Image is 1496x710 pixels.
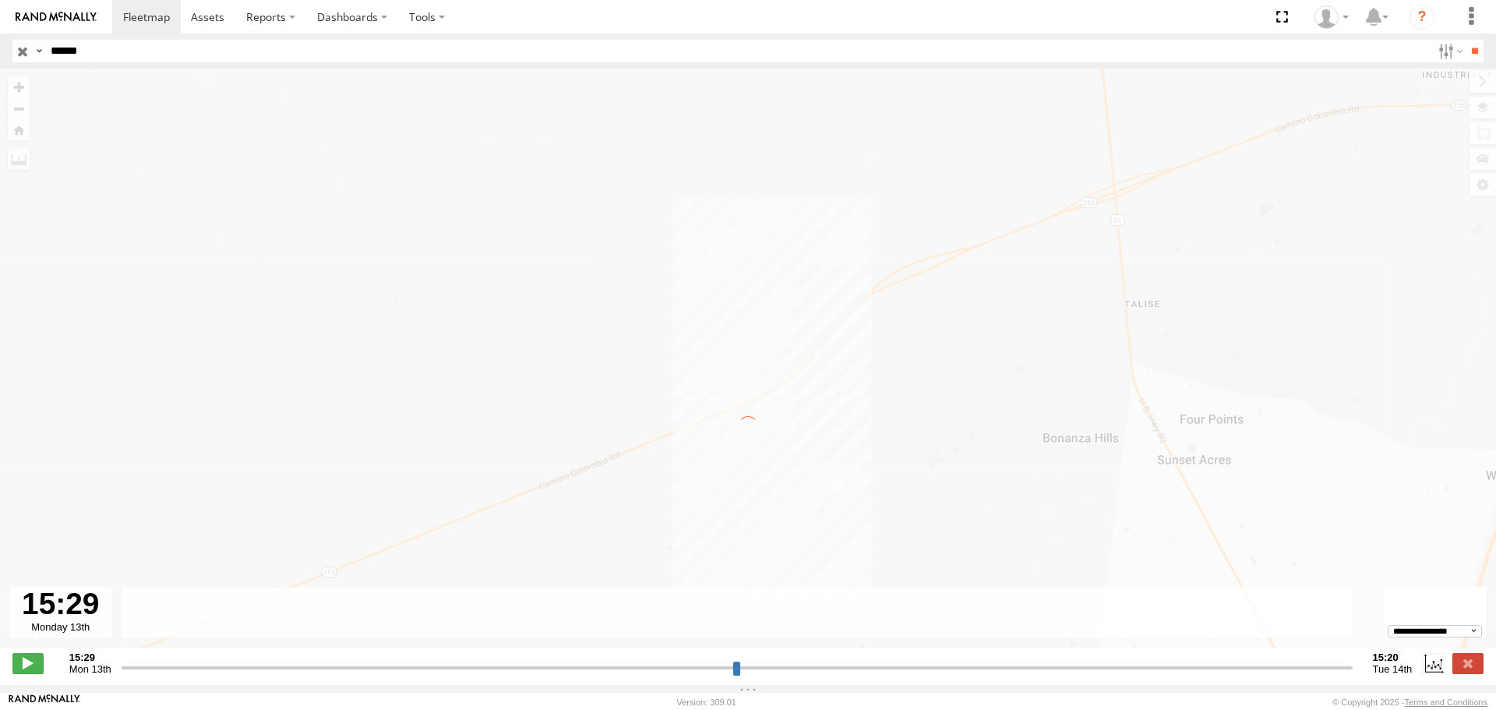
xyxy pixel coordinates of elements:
img: rand-logo.svg [16,12,97,23]
label: Close [1452,653,1484,673]
a: Terms and Conditions [1405,698,1487,707]
label: Search Query [33,40,45,62]
label: Search Filter Options [1432,40,1466,62]
div: © Copyright 2025 - [1332,698,1487,707]
span: Tue 14th Oct 2025 [1373,663,1413,675]
div: Version: 309.01 [677,698,736,707]
a: Visit our Website [9,694,80,710]
label: Play/Stop [12,653,44,673]
strong: 15:20 [1373,652,1413,663]
i: ? [1410,5,1434,30]
strong: 15:29 [69,652,111,663]
div: Caseta Laredo TX [1309,5,1354,29]
span: Mon 13th Oct 2025 [69,663,111,675]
